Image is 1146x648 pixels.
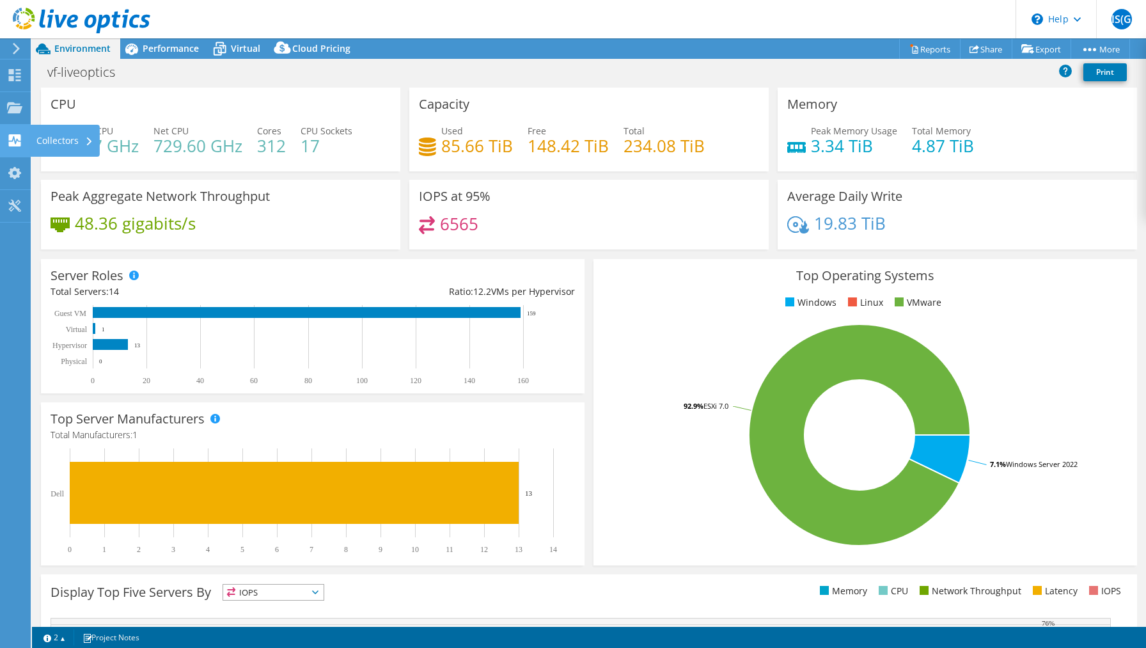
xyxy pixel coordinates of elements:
text: Guest VM [54,309,86,318]
li: Linux [845,296,883,310]
a: Share [960,39,1012,59]
div: Collectors [30,125,100,157]
h3: Capacity [419,97,469,111]
h4: 19.83 TiB [814,216,886,230]
text: 159 [527,310,536,317]
text: 13 [134,342,141,349]
text: 2 [137,545,141,554]
a: Reports [899,39,961,59]
li: VMware [891,296,941,310]
text: Dell [51,489,64,498]
text: 1 [102,545,106,554]
text: 7 [310,545,313,554]
h4: 148.42 TiB [528,139,609,153]
text: Hypervisor [52,341,87,350]
text: 11 [446,545,453,554]
text: 100 [356,376,368,385]
span: Peak Memory Usage [811,125,897,137]
h4: 4.87 TiB [912,139,974,153]
text: 76% [1042,619,1055,627]
text: 8 [344,545,348,554]
text: 20 [143,376,150,385]
span: Performance [143,42,199,54]
text: 9 [379,545,382,554]
text: 0 [91,376,95,385]
text: 13 [525,489,533,497]
text: 120 [410,376,421,385]
div: Ratio: VMs per Hypervisor [313,285,575,299]
a: Export [1012,39,1071,59]
h4: 234.08 TiB [624,139,705,153]
text: 80 [304,376,312,385]
tspan: 7.1% [990,459,1006,469]
span: Free [528,125,546,137]
h3: Peak Aggregate Network Throughput [51,189,270,203]
span: Total Memory [912,125,971,137]
text: 160 [517,376,529,385]
text: 5 [240,545,244,554]
h4: 729.60 GHz [153,139,242,153]
h3: Top Operating Systems [603,269,1127,283]
text: 14 [549,545,557,554]
li: Latency [1030,584,1078,598]
text: 0 [68,545,72,554]
text: 4 [206,545,210,554]
a: More [1071,39,1130,59]
li: IOPS [1086,584,1121,598]
span: IOPS [223,585,324,600]
span: Virtual [231,42,260,54]
span: Total [624,125,645,137]
text: 6 [275,545,279,554]
tspan: ESXi 7.0 [703,401,728,411]
li: CPU [875,584,908,598]
span: IS(G [1111,9,1132,29]
span: Cloud Pricing [292,42,350,54]
text: Physical [61,357,87,366]
tspan: 92.9% [684,401,703,411]
svg: \n [1032,13,1043,25]
h4: 3.34 TiB [811,139,897,153]
tspan: Windows Server 2022 [1006,459,1078,469]
span: 1 [132,429,137,441]
h3: Server Roles [51,269,123,283]
a: Print [1083,63,1127,81]
text: 0 [99,358,102,365]
text: 3 [171,545,175,554]
h3: IOPS at 95% [419,189,491,203]
div: Total Servers: [51,285,313,299]
h4: 6565 [440,217,478,231]
h4: 312 [257,139,286,153]
text: 1 [102,326,105,333]
span: 14 [109,285,119,297]
li: Windows [782,296,836,310]
text: 60 [250,376,258,385]
span: Net CPU [153,125,189,137]
h4: 17 [301,139,352,153]
text: 40 [196,376,204,385]
text: Virtual [66,325,88,334]
h4: 317 GHz [74,139,139,153]
a: Project Notes [74,629,148,645]
text: 140 [464,376,475,385]
h3: Average Daily Write [787,189,902,203]
h1: vf-liveoptics [42,65,135,79]
span: Used [441,125,463,137]
text: 13 [515,545,522,554]
a: 2 [35,629,74,645]
span: Environment [54,42,111,54]
text: 12 [480,545,488,554]
li: Memory [817,584,867,598]
h4: 85.66 TiB [441,139,513,153]
span: CPU Sockets [301,125,352,137]
li: Network Throughput [916,584,1021,598]
h3: Memory [787,97,837,111]
h3: Top Server Manufacturers [51,412,205,426]
span: 12.2 [473,285,491,297]
h4: 48.36 gigabits/s [75,216,196,230]
span: Cores [257,125,281,137]
text: 10 [411,545,419,554]
h3: CPU [51,97,76,111]
h4: Total Manufacturers: [51,428,575,442]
